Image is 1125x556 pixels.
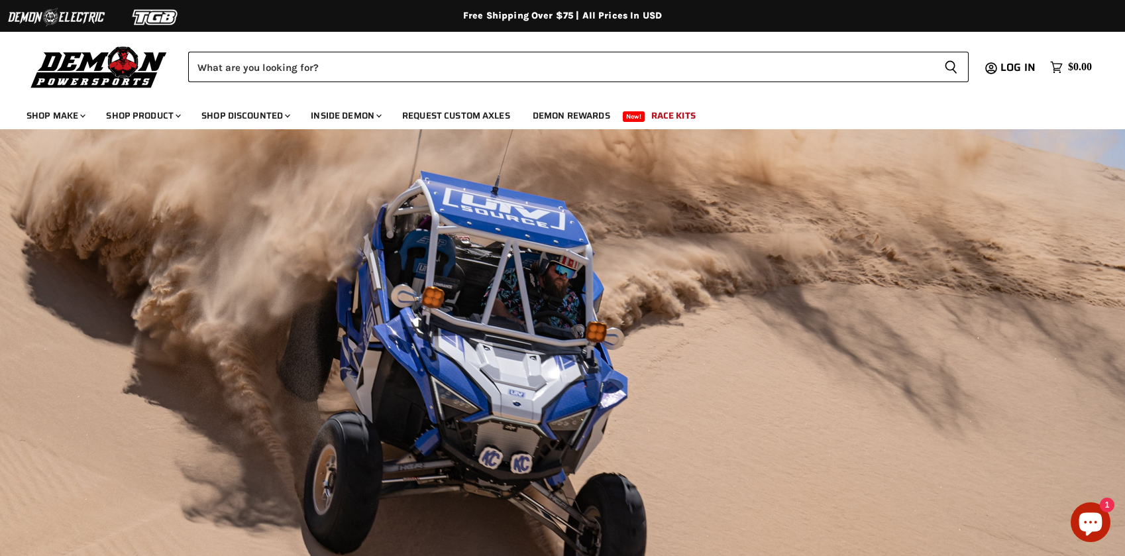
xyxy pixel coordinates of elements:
[934,52,969,82] button: Search
[32,10,1093,22] div: Free Shipping Over $75 | All Prices In USD
[301,102,390,129] a: Inside Demon
[641,102,706,129] a: Race Kits
[994,62,1044,74] a: Log in
[96,102,189,129] a: Shop Product
[1067,502,1114,545] inbox-online-store-chat: Shopify online store chat
[7,5,106,30] img: Demon Electric Logo 2
[392,102,520,129] a: Request Custom Axles
[1044,58,1098,77] a: $0.00
[188,52,969,82] form: Product
[1068,61,1092,74] span: $0.00
[191,102,298,129] a: Shop Discounted
[17,102,93,129] a: Shop Make
[188,52,934,82] input: Search
[523,102,620,129] a: Demon Rewards
[623,111,645,122] span: New!
[27,43,172,90] img: Demon Powersports
[1000,59,1036,76] span: Log in
[17,97,1089,129] ul: Main menu
[106,5,205,30] img: TGB Logo 2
